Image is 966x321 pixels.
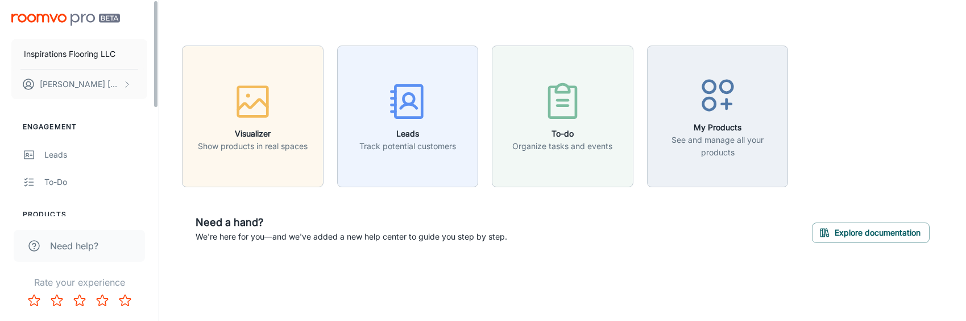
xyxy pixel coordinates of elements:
button: Rate 1 star [23,289,45,312]
button: VisualizerShow products in real spaces [182,46,324,187]
button: Inspirations Flooring LLC [11,39,147,69]
h6: Need a hand? [196,215,507,231]
h6: Leads [359,127,456,140]
p: Track potential customers [359,140,456,153]
button: My ProductsSee and manage all your products [647,46,789,187]
p: See and manage all your products [654,134,781,159]
div: To-do [44,176,147,188]
div: Leads [44,149,147,161]
h6: Visualizer [198,127,308,140]
a: To-doOrganize tasks and events [492,110,633,121]
button: To-doOrganize tasks and events [492,46,633,187]
button: Explore documentation [812,223,930,243]
img: Roomvo PRO Beta [11,14,120,26]
span: Need help? [50,239,98,253]
p: Organize tasks and events [512,140,612,153]
a: LeadsTrack potential customers [337,110,479,121]
p: We're here for you—and we've added a new help center to guide you step by step. [196,231,507,243]
button: LeadsTrack potential customers [337,46,479,187]
button: Rate 3 star [68,289,91,312]
p: Rate your experience [9,275,150,289]
a: My ProductsSee and manage all your products [647,110,789,121]
p: Show products in real spaces [198,140,308,153]
h6: My Products [654,121,781,134]
button: [PERSON_NAME] [PERSON_NAME] [11,69,147,99]
h6: To-do [512,127,612,140]
p: [PERSON_NAME] [PERSON_NAME] [40,78,120,90]
button: Rate 2 star [45,289,68,312]
button: Rate 4 star [91,289,114,312]
a: Explore documentation [812,226,930,237]
p: Inspirations Flooring LLC [24,48,115,60]
button: Rate 5 star [114,289,136,312]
